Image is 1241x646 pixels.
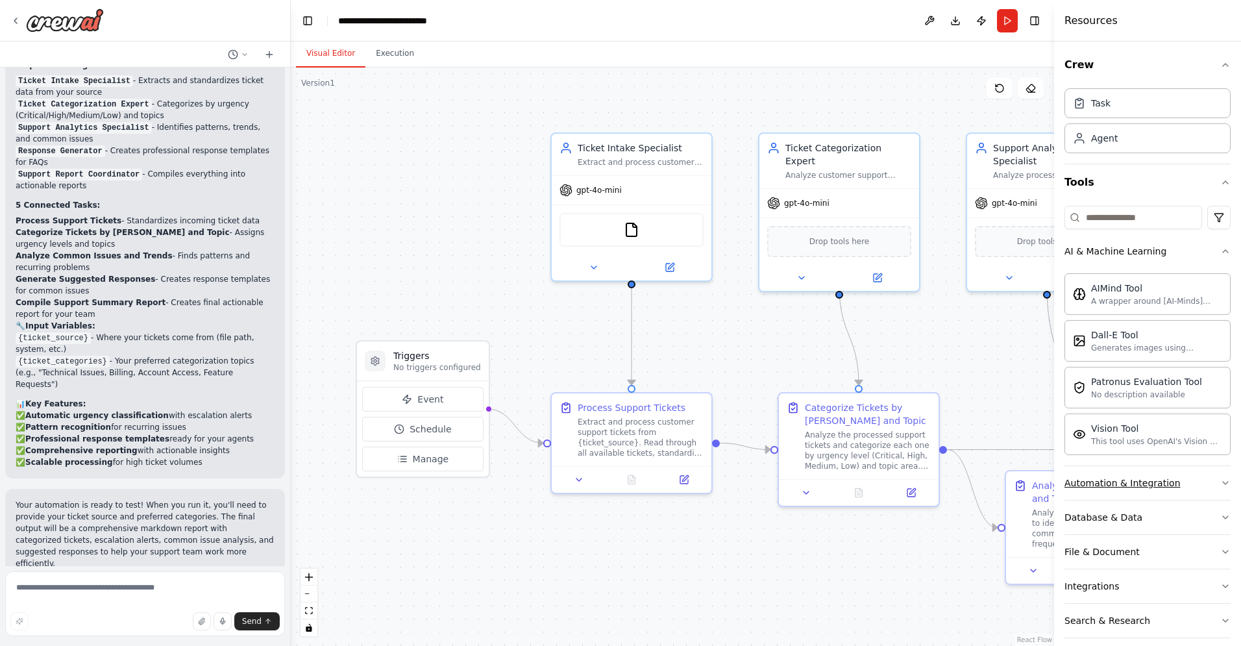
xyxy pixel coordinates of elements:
div: A wrapper around [AI-Minds]([URL][DOMAIN_NAME]). Useful for when you need answers to questions fr... [1091,296,1222,306]
h2: 📊 [16,398,275,410]
div: React Flow controls [301,569,317,636]
button: Manage [362,447,484,471]
strong: Scalable processing [25,458,113,467]
img: Logo [26,8,104,32]
li: - Finds patterns and recurring problems [16,250,275,273]
li: - Your preferred categorization topics (e.g., "Technical Issues, Billing, Account Access, Feature... [16,355,275,390]
div: Process Support Tickets [578,401,685,414]
span: gpt-4o-mini [784,198,829,208]
strong: Input Variables: [25,321,95,330]
div: Agent [1091,132,1118,145]
button: Schedule [362,417,484,441]
img: Patronusevaltool [1073,381,1086,394]
div: Search & Research [1064,614,1150,627]
button: Visual Editor [296,40,365,68]
button: Improve this prompt [10,612,29,630]
li: - Extracts and standardizes ticket data from your source [16,75,275,98]
img: Visiontool [1073,428,1086,441]
button: zoom out [301,586,317,603]
div: Categorize Tickets by [PERSON_NAME] and TopicAnalyze the processed support tickets and categorize... [778,392,940,507]
g: Edge from 22adb872-b7c7-4150-b502-bcb9ffedb0ef to 6d66131e-7a32-40b0-b571-f0f06aaf2723 [833,286,865,385]
div: AIMind Tool [1091,282,1222,295]
div: Support Analytics Specialist [993,142,1119,168]
div: Analyze Common Issues and Trends [1032,479,1158,505]
div: Dall-E Tool [1091,329,1222,342]
div: AI & Machine Learning [1064,245,1166,258]
code: {ticket_source} [16,332,91,344]
button: Hide right sidebar [1026,12,1044,30]
strong: Comprehensive reporting [25,446,138,455]
div: TriggersNo triggers configuredEventScheduleManage [356,340,490,478]
button: Open in side panel [889,485,933,501]
button: Upload files [193,612,211,630]
li: - Creates professional response templates for FAQs [16,145,275,168]
button: Open in side panel [841,270,914,286]
button: No output available [831,485,887,501]
button: File & Document [1064,535,1231,569]
span: gpt-4o-mini [576,185,622,195]
button: zoom in [301,569,317,586]
button: Open in side panel [1048,270,1122,286]
div: Integrations [1064,580,1119,593]
img: Dalletool [1073,334,1086,347]
code: Ticket Intake Specialist [16,75,133,87]
button: No output available [604,472,659,488]
strong: 5 Connected Tasks: [16,201,100,210]
a: React Flow attribution [1017,636,1052,643]
nav: breadcrumb [338,14,469,27]
div: File & Document [1064,545,1140,558]
strong: Process Support Tickets [16,216,121,225]
strong: Pattern recognition [25,423,111,432]
div: Analyze customer support tickets and categorize them by urgency level (Critical, High, Medium, Lo... [785,170,911,180]
span: Send [242,616,262,627]
span: Drop tools here [1017,235,1077,248]
button: Integrations [1064,569,1231,603]
code: Support Report Coordinator [16,169,142,180]
img: Aimindtool [1073,288,1086,301]
button: Tools [1064,164,1231,201]
g: Edge from triggers to 1b420757-e74e-491e-bec6-8638752c7e90 [487,403,543,450]
h4: Resources [1064,13,1118,29]
span: Schedule [410,423,451,436]
g: Edge from 6d66131e-7a32-40b0-b571-f0f06aaf2723 to c7d50229-82a6-4c54-a538-769bd00238c0 [947,443,998,534]
g: Edge from e0bc2d5f-5932-42af-9215-56dc8cf7f04f to 1b420757-e74e-491e-bec6-8638752c7e90 [625,288,638,385]
img: FileReadTool [624,222,639,238]
li: - Compiles everything into actionable reports [16,168,275,192]
div: Analyze the categorized tickets to identify recurring issues, common patterns, and frequently ask... [1032,508,1158,549]
li: - Standardizes incoming ticket data [16,215,275,227]
code: Response Generator [16,145,105,157]
code: Support Analytics Specialist [16,122,152,134]
p: Your automation is ready to test! When you run it, you'll need to provide your ticket source and ... [16,499,275,569]
p: ✅ with escalation alerts ✅ for recurring issues ✅ ready for your agents ✅ with actionable insight... [16,410,275,468]
button: Execution [365,40,424,68]
button: Open in side panel [661,472,706,488]
div: Task [1091,97,1111,110]
strong: Automatic urgency classification [25,411,169,420]
div: No description available [1091,390,1202,400]
li: - Creates final actionable report for your team [16,297,275,320]
strong: Analyze Common Issues and Trends [16,251,173,260]
div: Extract and process customer support tickets from {ticket_source}. Read through all available tic... [578,417,704,458]
strong: Generate Suggested Responses [16,275,155,284]
button: Database & Data [1064,501,1231,534]
li: - Where your tickets come from (file path, system, etc.) [16,332,275,355]
strong: Compile Support Summary Report [16,298,166,307]
div: Ticket Categorization Expert [785,142,911,168]
p: No triggers configured [393,362,481,373]
g: Edge from 1b420757-e74e-491e-bec6-8638752c7e90 to 6d66131e-7a32-40b0-b571-f0f06aaf2723 [720,437,770,456]
div: Support Analytics SpecialistAnalyze processed tickets to identify common issues, trends, and freq... [966,132,1128,292]
div: This tool uses OpenAI's Vision API to describe the contents of an image. [1091,436,1222,447]
div: Analyze the processed support tickets and categorize each one by urgency level (Critical, High, M... [805,430,931,471]
button: Click to speak your automation idea [214,612,232,630]
div: Version 1 [301,78,335,88]
li: - Identifies patterns, trends, and common issues [16,121,275,145]
button: Send [234,612,280,630]
span: Event [417,393,443,406]
div: Extract and process customer support tickets from {ticket_source}, ensuring all ticket informatio... [578,157,704,168]
span: Drop tools here [809,235,870,248]
button: Search & Research [1064,604,1231,638]
li: - Categorizes by urgency (Critical/High/Medium/Low) and topics [16,98,275,121]
div: Vision Tool [1091,422,1222,435]
button: Crew [1064,47,1231,83]
span: gpt-4o-mini [992,198,1037,208]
